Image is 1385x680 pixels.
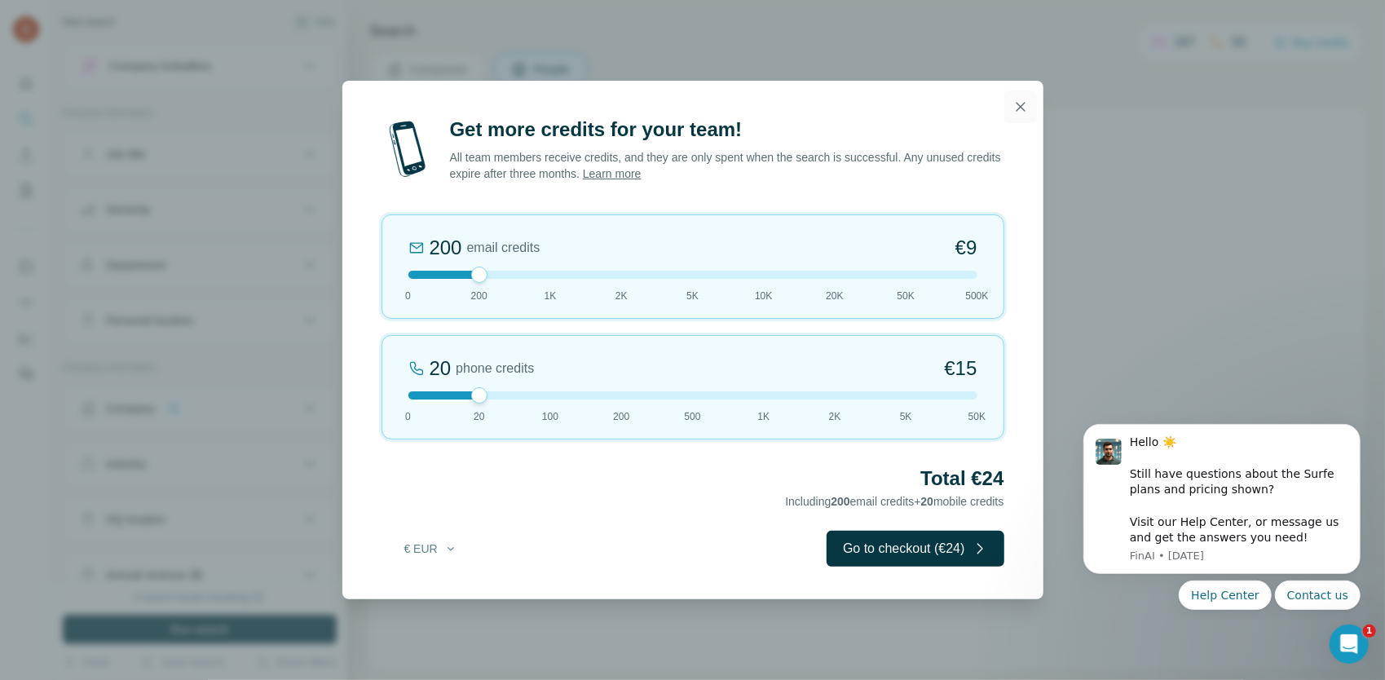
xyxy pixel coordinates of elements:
[430,355,452,382] div: 20
[827,531,1003,567] button: Go to checkout (€24)
[1363,625,1376,638] span: 1
[755,289,772,303] span: 10K
[474,409,484,424] span: 20
[944,355,977,382] span: €15
[785,495,1003,508] span: Including email credits + mobile credits
[382,117,434,182] img: mobile-phone
[456,359,534,378] span: phone credits
[467,238,540,258] span: email credits
[1059,410,1385,620] iframe: Intercom notifications message
[955,235,977,261] span: €9
[684,409,700,424] span: 500
[405,289,411,303] span: 0
[542,409,558,424] span: 100
[898,289,915,303] span: 50K
[382,466,1004,492] h2: Total €24
[393,534,469,563] button: € EUR
[615,289,628,303] span: 2K
[686,289,699,303] span: 5K
[430,235,462,261] div: 200
[450,149,1004,182] p: All team members receive credits, and they are only spent when the search is successful. Any unus...
[829,409,841,424] span: 2K
[1330,625,1369,664] iframe: Intercom live chat
[965,289,988,303] span: 500K
[826,289,843,303] span: 20K
[583,167,642,180] a: Learn more
[405,409,411,424] span: 0
[900,409,912,424] span: 5K
[921,495,934,508] span: 20
[471,289,487,303] span: 200
[757,409,770,424] span: 1K
[968,409,986,424] span: 50K
[831,495,849,508] span: 200
[613,409,629,424] span: 200
[545,289,557,303] span: 1K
